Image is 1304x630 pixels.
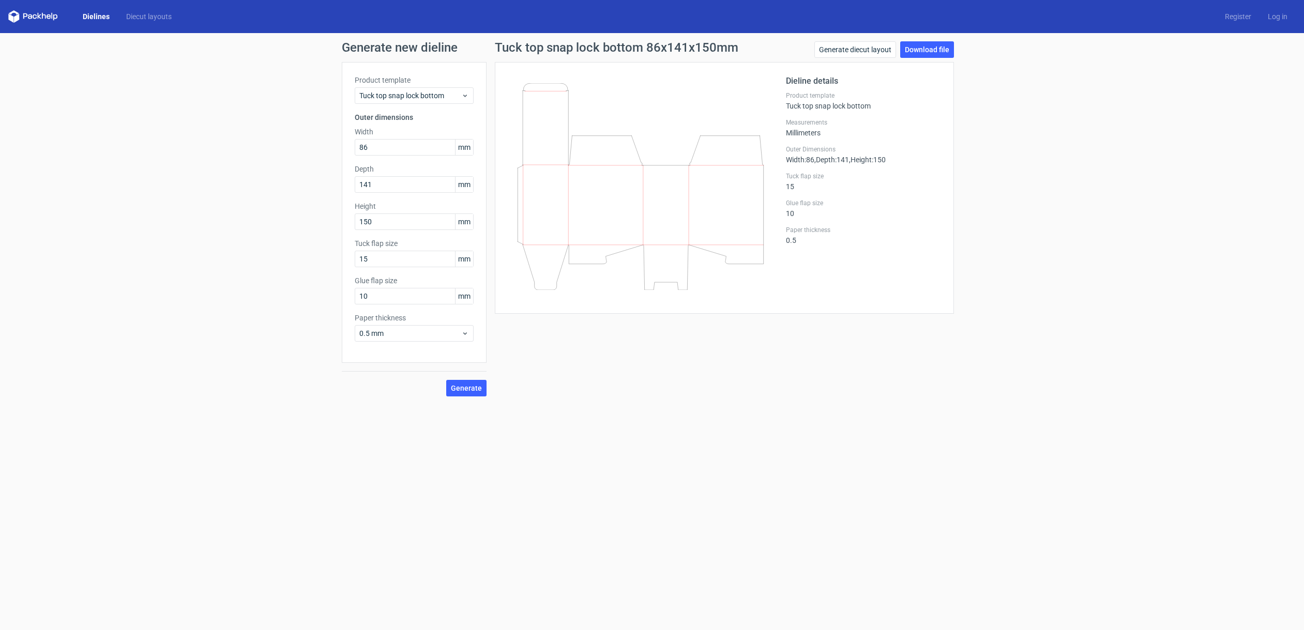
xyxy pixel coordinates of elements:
label: Outer Dimensions [786,145,941,153]
span: mm [455,251,473,267]
div: 15 [786,172,941,191]
label: Height [355,201,474,211]
a: Log in [1260,11,1296,22]
a: Diecut layouts [118,11,180,22]
div: 0.5 [786,226,941,244]
label: Tuck flap size [786,172,941,180]
span: mm [455,140,473,155]
h1: Generate new dieline [342,41,962,54]
span: mm [455,288,473,304]
span: , Depth : 141 [814,156,849,164]
span: Tuck top snap lock bottom [359,90,461,101]
span: 0.5 mm [359,328,461,339]
div: Millimeters [786,118,941,137]
label: Tuck flap size [355,238,474,249]
span: mm [455,214,473,229]
span: , Height : 150 [849,156,886,164]
a: Register [1217,11,1260,22]
h3: Outer dimensions [355,112,474,122]
a: Download file [900,41,954,58]
button: Generate [446,380,487,396]
h2: Dieline details [786,75,941,87]
label: Paper thickness [355,313,474,323]
label: Width [355,127,474,137]
div: Tuck top snap lock bottom [786,91,941,110]
span: Width : 86 [786,156,814,164]
div: 10 [786,199,941,218]
label: Product template [355,75,474,85]
label: Product template [786,91,941,100]
label: Glue flap size [786,199,941,207]
span: mm [455,177,473,192]
label: Depth [355,164,474,174]
a: Generate diecut layout [814,41,896,58]
label: Paper thickness [786,226,941,234]
span: Generate [451,385,482,392]
a: Dielines [74,11,118,22]
label: Measurements [786,118,941,127]
label: Glue flap size [355,275,474,286]
h1: Tuck top snap lock bottom 86x141x150mm [495,41,738,54]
